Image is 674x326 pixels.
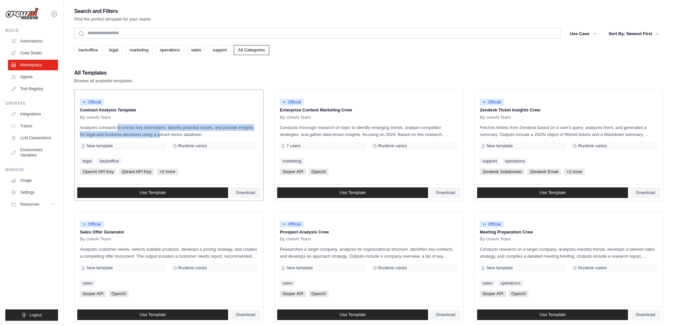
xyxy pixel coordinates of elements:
span: OpenAI [509,291,528,297]
img: Logo [5,8,38,20]
a: Settings [8,187,58,198]
a: backoffice [74,45,102,55]
span: New template [87,265,113,271]
a: sales [280,280,295,287]
span: Official [480,99,504,105]
a: sales [187,45,206,55]
span: Download [436,190,455,195]
span: Qdrant API Key [119,168,154,175]
span: By crewAI Team [480,236,511,242]
a: operations [155,45,184,55]
span: By crewAI Team [280,115,311,120]
span: Download [636,190,655,195]
p: Conducts thorough research on topic to identify emerging trends, analyze competitor strategies, a... [280,124,458,138]
h2: Search and Filters [74,7,151,16]
a: support [208,45,231,55]
a: Tool Registry [8,84,58,94]
a: All Categories [234,45,269,55]
span: +2 more [157,168,178,175]
span: By crewAI Team [80,115,111,120]
a: Use Template [277,187,428,198]
p: Analyzes customer needs, selects suitable products, develops a pricing strategy, and creates a co... [80,246,258,260]
a: Crew Studio [8,48,58,58]
a: legal [105,45,122,55]
p: Conducts research on a target company, analyzes industry trends, develops a tailored sales strate... [480,246,658,260]
a: backoffice [97,158,121,164]
span: Download [436,312,455,317]
p: Meeting Preparation Crew [480,229,658,235]
span: Download [636,312,655,317]
span: Runtime varies [578,265,607,271]
span: Serper API [280,291,306,297]
a: support [480,158,499,164]
span: Official [80,221,104,228]
span: New template [486,265,513,271]
span: Runtime varies [178,265,207,271]
span: Use Template [140,190,166,195]
span: Serper API [280,168,306,175]
span: +2 more [564,168,585,175]
span: By crewAI Team [280,236,311,242]
span: OpenAI [309,168,329,175]
p: Zendesk Ticket Insights Crew [480,107,658,113]
span: Runtime varies [378,143,407,149]
a: legal [80,158,94,164]
a: Automations [8,36,58,46]
div: Manage [5,167,58,172]
span: Official [480,221,504,228]
span: 7 users [286,143,301,149]
span: New template [286,265,313,271]
span: Use Template [339,312,366,317]
a: Agents [8,72,58,82]
span: Serper API [480,291,506,297]
span: Use Template [339,190,366,195]
p: Contract Analysis Template [80,107,258,113]
span: Official [80,99,104,105]
a: Use Template [77,309,228,320]
button: Logout [5,309,58,321]
a: Environment Variables [8,145,58,161]
a: Use Template [277,309,428,320]
a: marketing [280,158,304,164]
a: Marketplace [8,60,58,70]
span: Runtime varies [378,265,407,271]
a: operations [502,158,527,164]
span: OpenAI API Key [80,168,116,175]
span: OpenAI [109,291,129,297]
button: Resources [8,199,58,210]
span: Serper API [80,291,106,297]
a: LLM Connections [8,133,58,143]
a: Download [431,309,460,320]
a: Download [631,309,660,320]
button: Use Case [566,28,601,40]
span: New template [87,143,113,149]
div: Build [5,28,58,33]
p: Fetches tickets from Zendesk based on a user's query, analyzes them, and generates a summary. Out... [480,124,658,138]
a: Traces [8,121,58,131]
a: marketing [125,45,153,55]
span: Use Template [539,312,566,317]
p: Prospect Analysis Crew [280,229,458,235]
div: Operate [5,101,58,106]
a: Download [631,187,660,198]
span: Use Template [539,190,566,195]
a: Usage [8,175,58,186]
a: sales [80,280,95,287]
p: Analyzes contracts to extract key information, identify potential issues, and provide insights fo... [80,124,258,138]
a: Download [231,309,261,320]
span: Resources [20,202,39,207]
button: Sort By: Newest First [605,28,663,40]
a: Use Template [477,187,628,198]
span: Official [280,221,304,228]
span: Download [236,312,255,317]
a: Download [231,187,261,198]
a: Integrations [8,109,58,119]
p: Sales Offer Generator [80,229,258,235]
span: Use Template [140,312,166,317]
span: Zendesk Email [527,168,561,175]
a: Use Template [477,309,628,320]
span: OpenAI [309,291,329,297]
span: Logout [30,312,42,318]
a: Use Template [77,187,228,198]
span: Download [236,190,255,195]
